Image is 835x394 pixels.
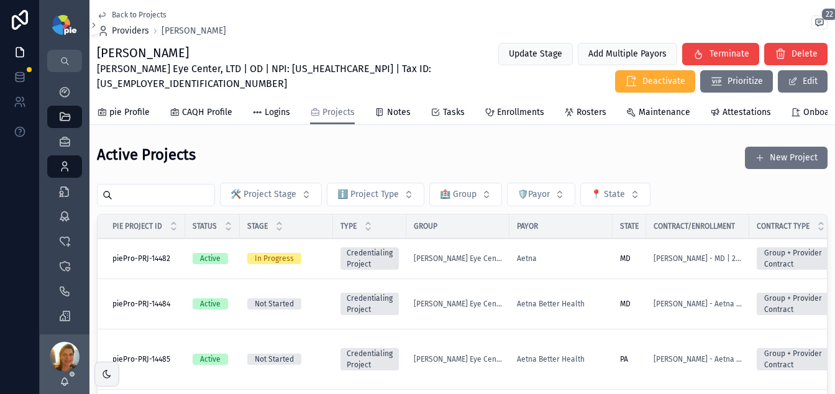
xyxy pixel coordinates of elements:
[682,43,759,65] button: Terminate
[112,354,170,364] span: piePro-PRJ-14485
[509,48,562,60] span: Update Stage
[200,354,221,365] div: Active
[255,253,294,264] div: In Progress
[654,221,735,231] span: Contract/Enrollment
[517,299,585,309] a: Aetna Better Health
[517,354,605,364] a: Aetna Better Health
[620,254,631,263] span: MD
[757,221,810,231] span: Contract Type
[112,25,149,37] span: Providers
[193,298,232,309] a: Active
[620,299,639,309] a: MD
[220,183,322,206] button: Select Button
[255,298,294,309] div: Not Started
[265,106,290,119] span: Logins
[193,253,232,264] a: Active
[654,354,742,364] a: [PERSON_NAME] - Aetna Better Health - PA | 20154
[414,299,502,309] span: [PERSON_NAME] Eye Center, LTD
[170,101,232,126] a: CAQH Profile
[414,354,502,364] a: [PERSON_NAME] Eye Center, LTD
[710,101,771,126] a: Attestations
[112,221,162,231] span: Pie Project ID
[757,348,835,370] a: Group + Provider Contract
[620,221,639,231] span: State
[710,48,749,60] span: Terminate
[431,101,465,126] a: Tasks
[728,75,763,88] span: Prioritize
[811,16,828,32] button: 22
[518,188,550,201] span: 🛡️Payor
[247,221,268,231] span: Stage
[440,188,477,201] span: 🏥 Group
[247,354,326,365] a: Not Started
[112,299,170,309] span: piePro-PRJ-14484
[580,183,650,206] button: Select Button
[443,106,465,119] span: Tasks
[757,247,835,270] a: Group + Provider Contract
[507,183,575,206] button: Select Button
[745,147,828,169] button: New Project
[517,299,605,309] a: Aetna Better Health
[764,43,828,65] button: Delete
[497,106,544,119] span: Enrollments
[564,101,606,126] a: Rosters
[230,188,296,201] span: 🛠️ Project Stage
[40,72,89,334] div: scrollable content
[588,48,667,60] span: Add Multiple Payors
[247,298,326,309] a: Not Started
[97,10,167,20] a: Back to Projects
[327,183,424,206] button: Select Button
[723,106,771,119] span: Attestations
[517,254,537,263] a: Aetna
[577,106,606,119] span: Rosters
[97,145,196,165] h2: Active Projects
[347,348,393,370] div: Credentialing Project
[654,254,742,263] a: [PERSON_NAME] - MD | 20151
[615,70,695,93] button: Deactivate
[626,101,690,126] a: Maintenance
[620,354,628,364] span: PA
[620,299,631,309] span: MD
[654,299,742,309] span: [PERSON_NAME] - Aetna Better Health - MD | 20153
[97,44,450,62] h1: [PERSON_NAME]
[337,188,399,201] span: ℹ️ Project Type
[97,25,149,37] a: Providers
[517,354,585,364] a: Aetna Better Health
[310,101,355,125] a: Projects
[764,247,828,270] div: Group + Provider Contract
[792,48,818,60] span: Delete
[193,354,232,365] a: Active
[112,10,167,20] span: Back to Projects
[109,106,150,119] span: pie Profile
[112,354,178,364] a: piePro-PRJ-14485
[162,25,226,37] a: [PERSON_NAME]
[578,43,677,65] button: Add Multiple Payors
[347,293,393,315] div: Credentialing Project
[498,43,573,65] button: Update Stage
[182,106,232,119] span: CAQH Profile
[387,106,411,119] span: Notes
[757,293,835,315] a: Group + Provider Contract
[112,254,170,263] span: piePro-PRJ-14482
[414,254,502,263] a: [PERSON_NAME] Eye Center, LTD
[347,247,393,270] div: Credentialing Project
[97,62,450,91] span: [PERSON_NAME] Eye Center, LTD | OD | NPI: [US_HEALTHCARE_NPI] | Tax ID: [US_EMPLOYER_IDENTIFICATI...
[517,221,538,231] span: Payor
[252,101,290,126] a: Logins
[112,254,178,263] a: piePro-PRJ-14482
[247,253,326,264] a: In Progress
[340,348,399,370] a: Credentialing Project
[340,293,399,315] a: Credentialing Project
[200,298,221,309] div: Active
[591,188,625,201] span: 📍 State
